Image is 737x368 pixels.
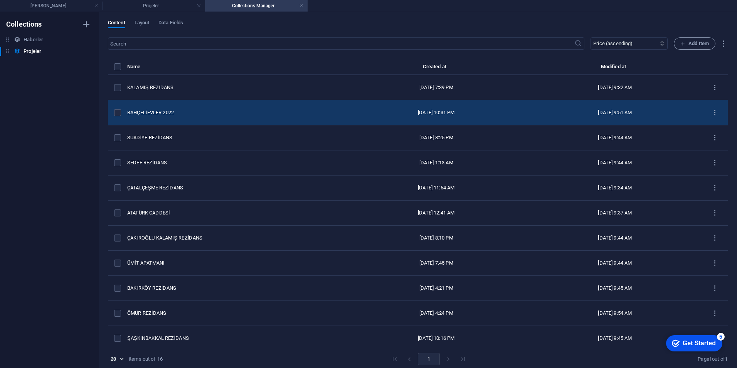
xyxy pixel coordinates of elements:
div: [DATE] 9:44 AM [534,159,695,166]
h4: Projeler [103,2,205,10]
th: Created at [344,62,528,75]
button: page 1 [418,353,440,365]
div: [DATE] 7:45 PM [350,260,522,267]
div: [DATE] 10:31 PM [350,109,522,116]
div: [DATE] 9:45 AM [534,335,695,342]
div: [DATE] 9:44 AM [534,134,695,141]
div: ÇATALÇEŞME REZİDANS [127,184,338,191]
div: [DATE] 9:44 AM [534,235,695,241]
div: [DATE] 9:44 AM [534,260,695,267]
div: [DATE] 9:51 AM [534,109,695,116]
div: [DATE] 9:34 AM [534,184,695,191]
button: Add Item [674,37,715,50]
div: KALAMIŞ REZİDANS [127,84,338,91]
div: [DATE] 9:45 AM [534,285,695,292]
h6: Haberler [24,35,43,44]
span: Add Item [680,39,709,48]
div: [DATE] 7:39 PM [350,84,522,91]
div: [DATE] 8:25 PM [350,134,522,141]
i: Create new collection [82,20,91,29]
div: [DATE] 10:16 PM [350,335,522,342]
th: Name [127,62,344,75]
div: [DATE] 9:32 AM [534,84,695,91]
span: Content [108,18,125,29]
div: [DATE] 1:13 AM [350,159,522,166]
div: [DATE] 8:10 PM [350,235,522,241]
div: Page out of [698,356,728,363]
div: 5 [57,2,65,9]
div: ÜMİT APATMANI [127,260,338,267]
strong: 1 [725,356,728,362]
div: [DATE] 12:41 AM [350,209,522,216]
div: [DATE] 11:54 AM [350,184,522,191]
div: BAHÇELİEVLER 2022 [127,109,338,116]
div: SUADİYE REZİDANS [127,134,338,141]
div: ÖMÜR REZİDANS [127,310,338,317]
span: Data Fields [158,18,183,29]
strong: 16 [157,356,163,363]
h4: Collections Manager [205,2,308,10]
div: ÇAKIROĞLU KALAMIŞ REZİDANS [127,235,338,241]
h6: Projeler [24,47,41,56]
div: items out of [129,356,156,363]
span: Layout [135,18,150,29]
div: ATATÜRK CADDESİ [127,209,338,216]
h6: Collections [6,20,42,29]
div: SEDEF REZİDANS [127,159,338,166]
div: [DATE] 9:54 AM [534,310,695,317]
input: Search [108,37,574,50]
div: 20 [108,356,126,363]
div: BAKIRKÖY REZİDANS [127,285,338,292]
div: Get Started 5 items remaining, 0% complete [6,4,62,20]
strong: 1 [709,356,712,362]
div: ŞAŞKINBAKKAL REZİDANS [127,335,338,342]
th: Modified at [528,62,702,75]
div: Get Started [23,8,56,15]
nav: pagination navigation [387,353,470,365]
div: [DATE] 9:37 AM [534,209,695,216]
div: [DATE] 4:24 PM [350,310,522,317]
div: [DATE] 4:21 PM [350,285,522,292]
